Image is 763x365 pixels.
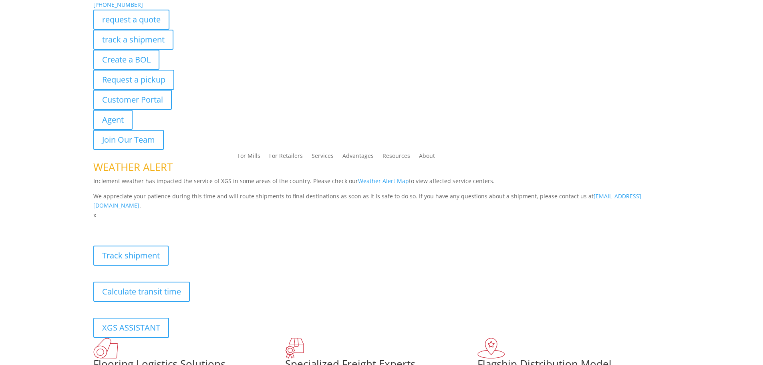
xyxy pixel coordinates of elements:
a: Join Our Team [93,130,164,150]
span: WEATHER ALERT [93,160,173,174]
a: Resources [383,153,410,162]
a: Request a pickup [93,70,174,90]
a: Agent [93,110,133,130]
a: request a quote [93,10,169,30]
a: Advantages [342,153,374,162]
a: Create a BOL [93,50,159,70]
p: x [93,210,670,220]
a: Weather Alert Map [358,177,409,185]
a: XGS ASSISTANT [93,318,169,338]
a: For Retailers [269,153,303,162]
b: Visibility, transparency, and control for your entire supply chain. [93,221,272,229]
a: track a shipment [93,30,173,50]
img: xgs-icon-focused-on-flooring-red [285,338,304,359]
a: About [419,153,435,162]
p: Inclement weather has impacted the service of XGS in some areas of the country. Please check our ... [93,176,670,192]
p: We appreciate your patience during this time and will route shipments to final destinations as so... [93,192,670,211]
a: Customer Portal [93,90,172,110]
img: xgs-icon-flagship-distribution-model-red [477,338,505,359]
img: xgs-icon-total-supply-chain-intelligence-red [93,338,118,359]
a: Calculate transit time [93,282,190,302]
a: Track shipment [93,246,169,266]
a: Services [312,153,334,162]
a: For Mills [238,153,260,162]
a: [PHONE_NUMBER] [93,1,143,8]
